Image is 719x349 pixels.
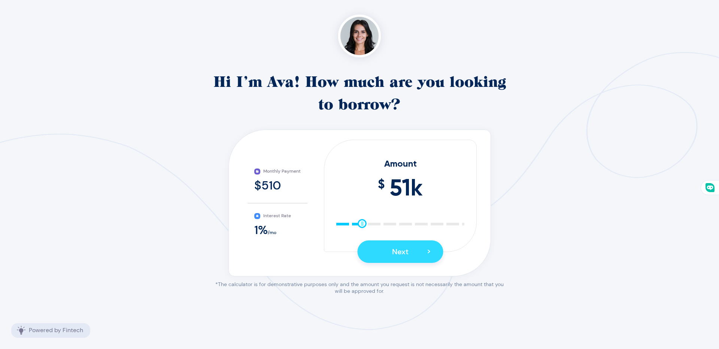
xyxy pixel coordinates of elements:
[254,222,268,238] span: 1 %
[254,177,301,193] div: $510
[378,170,385,205] span: $
[29,326,83,335] p: Powered by Fintech
[263,213,291,219] span: Interest Rate
[268,230,276,236] span: /mo
[427,245,431,258] span: >
[358,240,443,263] button: Next>
[263,169,301,174] span: Monthly Payment
[384,158,417,169] span: Amount
[213,281,507,294] p: *The calculator is for demonstrative purposes only and the amount you request is not necessarily ...
[392,247,409,257] span: Next
[213,70,507,115] p: Hi I’m Ava! How much are you looking to borrow?
[390,170,423,205] span: 51 k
